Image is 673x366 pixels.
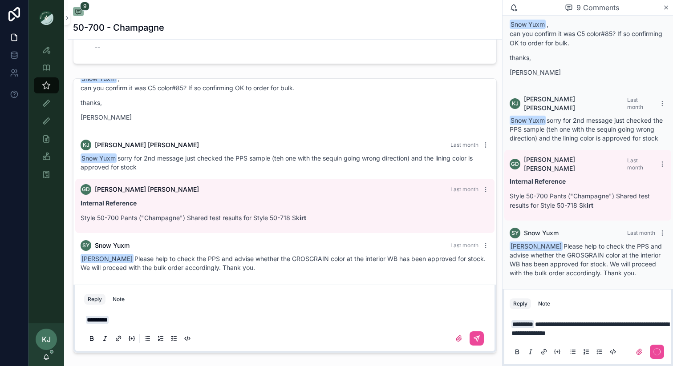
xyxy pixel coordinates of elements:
[538,300,550,307] div: Note
[627,97,643,110] span: Last month
[450,242,478,249] span: Last month
[627,229,655,236] span: Last month
[42,334,51,345] span: KJ
[95,185,199,194] span: [PERSON_NAME] [PERSON_NAME]
[510,20,546,29] span: Snow Yuxm
[510,29,666,48] p: can you confirm it was C5 color#85? If so confirming OK to order for bulk.
[28,36,64,194] div: scrollable content
[81,74,489,122] div: ,
[510,53,666,62] p: thanks,
[511,229,519,237] span: SY
[95,43,100,52] span: --
[81,255,486,271] span: Please help to check the PPS and advise whether the GROSGRAIN color at the interior WB has been a...
[587,201,593,209] strong: irt
[535,298,554,309] button: Note
[73,7,84,18] button: 9
[510,242,662,277] span: Please help to check the PPS and advise whether the GROSGRAIN color at the interior WB has been a...
[113,296,125,303] div: Note
[627,157,643,171] span: Last month
[95,241,130,250] span: Snow Yuxm
[80,2,89,11] span: 9
[81,83,489,93] p: can you confirm it was C5 color#85? If so confirming OK to order for bulk.
[524,95,627,113] span: [PERSON_NAME] [PERSON_NAME]
[510,68,666,77] p: [PERSON_NAME]
[81,154,473,171] span: sorry for 2nd message just checked the PPS sample (teh one with the sequin going wrong direction)...
[81,199,137,207] strong: Internal Reference
[511,161,519,168] span: GD
[450,186,478,193] span: Last month
[73,21,164,34] h1: 50-700 - Champagne
[83,141,89,149] span: KJ
[81,74,117,83] span: Snow Yuxm
[510,298,531,309] button: Reply
[576,2,619,13] span: 9 Comments
[510,177,566,185] strong: Internal Reference
[81,254,134,263] span: [PERSON_NAME]
[82,242,89,249] span: SY
[81,113,489,122] p: [PERSON_NAME]
[300,214,306,221] strong: irt
[510,116,546,125] span: Snow Yuxm
[109,294,128,305] button: Note
[524,155,627,173] span: [PERSON_NAME] [PERSON_NAME]
[510,20,666,77] div: ,
[450,141,478,148] span: Last month
[81,213,489,222] p: Style 50-700 Pants ("Champagne") Shared test results for Style 50-718 Sk
[82,186,90,193] span: GD
[39,11,53,25] img: App logo
[81,153,117,163] span: Snow Yuxm
[81,98,489,107] p: thanks,
[524,229,559,237] span: Snow Yuxm
[510,191,666,210] p: Style 50-700 Pants ("Champagne") Shared test results for Style 50-718 Sk
[95,141,199,149] span: [PERSON_NAME] [PERSON_NAME]
[512,100,519,107] span: KJ
[84,294,105,305] button: Reply
[510,117,663,142] span: sorry for 2nd message just checked the PPS sample (teh one with the sequin going wrong direction)...
[510,241,563,251] span: [PERSON_NAME]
